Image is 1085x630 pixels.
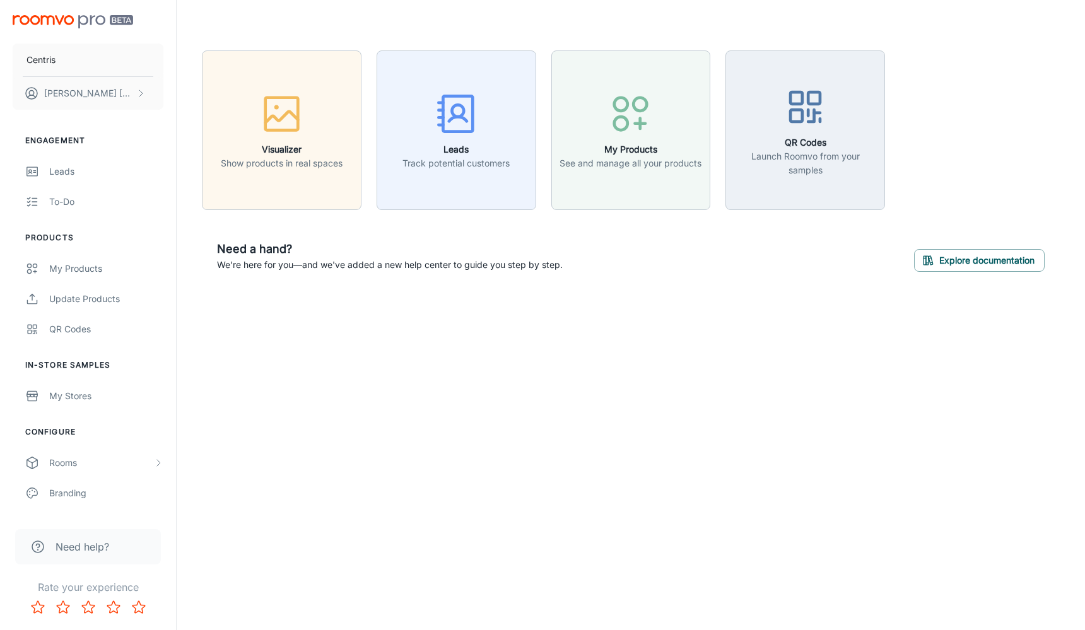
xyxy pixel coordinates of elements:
h6: QR Codes [734,136,877,149]
button: QR CodesLaunch Roomvo from your samples [725,50,885,210]
div: Leads [49,165,163,178]
button: Explore documentation [914,249,1045,272]
a: QR CodesLaunch Roomvo from your samples [725,123,885,136]
p: We're here for you—and we've added a new help center to guide you step by step. [217,258,563,272]
p: [PERSON_NAME] [PERSON_NAME] [44,86,133,100]
p: Show products in real spaces [221,156,343,170]
h6: Visualizer [221,143,343,156]
a: My ProductsSee and manage all your products [551,123,711,136]
p: Centris [26,53,56,67]
img: Roomvo PRO Beta [13,15,133,28]
a: LeadsTrack potential customers [377,123,536,136]
a: Explore documentation [914,253,1045,265]
button: Centris [13,44,163,76]
p: Track potential customers [402,156,510,170]
div: My Products [49,262,163,276]
p: See and manage all your products [560,156,701,170]
p: Launch Roomvo from your samples [734,149,877,177]
button: LeadsTrack potential customers [377,50,536,210]
h6: Need a hand? [217,240,563,258]
div: To-do [49,195,163,209]
div: QR Codes [49,322,163,336]
div: Update Products [49,292,163,306]
button: [PERSON_NAME] [PERSON_NAME] [13,77,163,110]
button: My ProductsSee and manage all your products [551,50,711,210]
button: VisualizerShow products in real spaces [202,50,361,210]
h6: My Products [560,143,701,156]
h6: Leads [402,143,510,156]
